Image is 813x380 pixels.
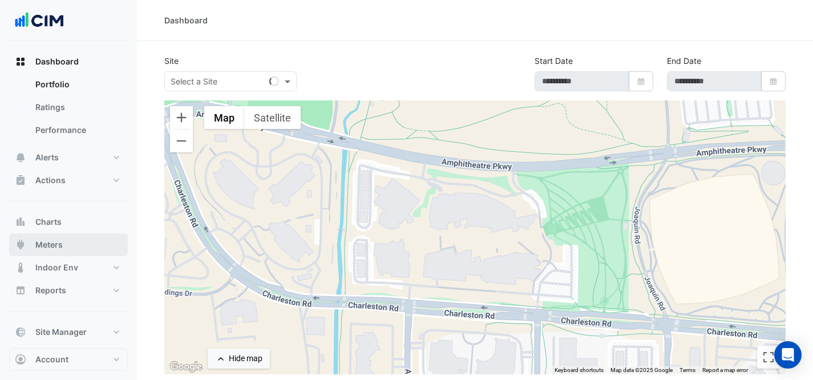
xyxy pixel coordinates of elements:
div: Dashboard [164,14,208,26]
span: Meters [35,239,63,250]
span: Charts [35,216,62,228]
app-icon: Alerts [15,152,26,163]
button: Charts [9,211,128,233]
button: Dashboard [9,50,128,73]
div: Hide map [229,353,262,365]
app-icon: Meters [15,239,26,250]
span: Dashboard [35,56,79,67]
button: Hide map [208,349,270,369]
button: Reports [9,279,128,302]
app-icon: Dashboard [15,56,26,67]
button: Alerts [9,146,128,169]
app-icon: Site Manager [15,326,26,338]
button: Indoor Env [9,256,128,279]
span: Site Manager [35,326,87,338]
a: Ratings [26,96,128,119]
button: Keyboard shortcuts [555,366,604,374]
span: Actions [35,175,66,186]
span: Account [35,354,68,365]
button: Meters [9,233,128,256]
a: Terms (opens in new tab) [679,367,695,373]
div: Dashboard [9,73,128,146]
button: Show satellite imagery [244,106,301,129]
button: Site Manager [9,321,128,343]
label: End Date [667,55,701,67]
label: Start Date [535,55,573,67]
span: Alerts [35,152,59,163]
button: Actions [9,169,128,192]
label: Site [164,55,179,67]
button: Account [9,348,128,371]
a: Performance [26,119,128,142]
a: Open this area in Google Maps (opens a new window) [167,359,205,374]
div: Open Intercom Messenger [774,341,802,369]
button: Show street map [204,106,244,129]
app-icon: Reports [15,285,26,296]
button: Zoom out [170,130,193,152]
img: Company Logo [14,9,65,32]
app-icon: Charts [15,216,26,228]
span: Reports [35,285,66,296]
button: Zoom in [170,106,193,129]
app-icon: Indoor Env [15,262,26,273]
span: Indoor Env [35,262,78,273]
a: Report a map error [702,367,748,373]
app-icon: Actions [15,175,26,186]
a: Portfolio [26,73,128,96]
img: Google [167,359,205,374]
button: Toggle fullscreen view [757,346,780,369]
span: Map data ©2025 Google [610,367,673,373]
